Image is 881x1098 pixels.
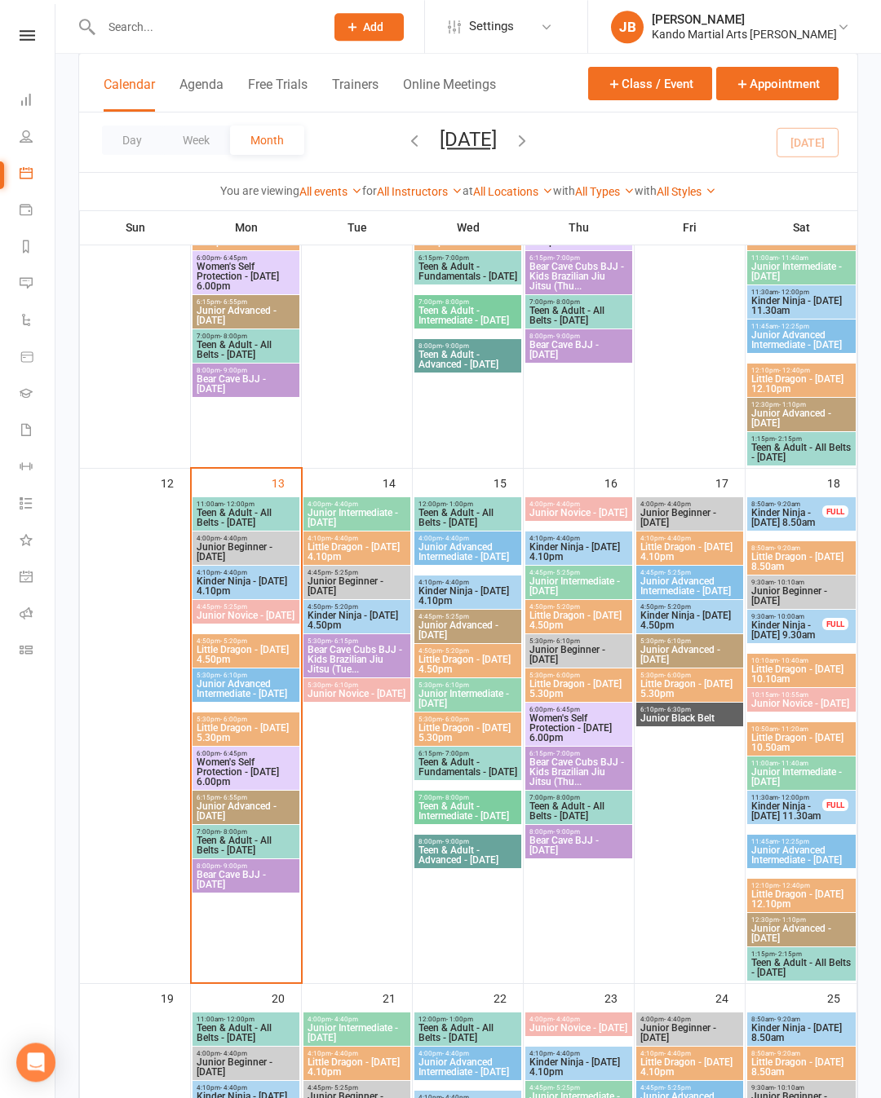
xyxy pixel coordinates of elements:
a: All Instructors [377,185,463,198]
span: 6:15pm [418,750,518,757]
span: 4:10pm [307,535,407,542]
span: - 6:00pm [553,672,580,679]
span: 4:45pm [418,613,518,620]
span: - 12:00pm [224,500,255,508]
span: - 9:20am [774,500,800,508]
span: - 10:40am [778,657,808,664]
span: - 9:00pm [553,333,580,340]
span: - 6:10pm [553,637,580,645]
span: 12:30pm [750,401,852,408]
span: 4:45pm [529,569,629,576]
span: 11:30am [750,794,823,801]
span: Teen & Adult - Advanced - [DATE] [418,350,518,369]
span: Junior Novice - [DATE] [196,611,296,620]
button: Appointment [716,67,839,100]
a: Reports [20,230,56,267]
span: 5:30pm [196,672,296,679]
span: - 9:00pm [220,367,247,374]
span: 11:30am [750,289,852,296]
span: - 4:40pm [553,535,580,542]
span: 5:30pm [529,637,629,645]
span: - 5:20pm [220,637,247,645]
span: 6:15pm [418,254,518,262]
span: Kinder Ninja - [DATE] 11.30am [750,296,852,315]
span: Teen & Adult - Fundamentals - [DATE] [418,262,518,281]
a: All Styles [657,185,716,198]
span: - 4:40pm [664,1016,691,1023]
span: Teen & Adult - Advanced - [DATE] [418,845,518,865]
span: 4:00pm [529,500,629,508]
span: Bear Cave BJJ - [DATE] [529,836,629,855]
span: - 8:00pm [442,794,469,801]
span: - 4:40pm [220,569,247,576]
span: Kinder Ninja - [DATE] 4.50pm [640,611,740,630]
span: Teen & Adult - Fundamentals - [DATE] [418,757,518,777]
span: Teen & Adult - All Belts - [DATE] [529,306,629,325]
span: - 1:00pm [446,1016,473,1023]
span: - 9:20am [774,1016,800,1023]
div: 23 [604,984,634,1011]
span: Teen & Adult - All Belts - [DATE] [750,958,852,977]
span: - 11:40am [778,254,808,262]
span: Teen & Adult - All Belts - [DATE] [529,801,629,821]
span: 1:15pm [750,950,852,958]
span: - 6:10pm [442,681,469,689]
span: - 9:00pm [442,342,469,350]
span: - 9:20am [774,545,800,552]
span: Little Dragon - [DATE] 5.30pm [640,679,740,699]
button: [DATE] [440,128,497,151]
span: 4:00pm [418,535,518,542]
span: 12:10pm [750,367,852,374]
span: - 12:00pm [224,1016,255,1023]
span: - 12:00pm [778,289,809,296]
span: 11:45am [750,323,852,330]
span: 7:00pm [418,794,518,801]
div: 12 [161,469,190,496]
span: Little Dragon - [DATE] 4.50pm [529,611,629,630]
span: 6:00pm [529,706,629,713]
span: - 5:25pm [442,613,469,620]
span: - 6:55pm [220,794,247,801]
span: 6:15pm [529,750,629,757]
th: Mon [191,210,302,245]
span: Junior Advanced Intermediate - [DATE] [750,845,852,865]
strong: with [635,184,657,197]
span: - 11:20am [778,725,808,733]
button: Day [102,126,162,155]
span: - 7:00pm [553,750,580,757]
span: - 4:40pm [442,579,469,586]
a: What's New [20,523,56,560]
span: Junior Novice - [DATE] [307,689,407,699]
span: 5:30pm [529,672,629,679]
span: Junior Advanced Intermediate - [DATE] [418,542,518,562]
span: Kinder Ninja - [DATE] 4.10pm [196,576,296,596]
span: Junior Beginner - [DATE] [307,576,407,596]
span: Junior Beginner - [DATE] [196,542,296,562]
span: 8:50am [750,545,852,552]
span: - 10:55am [778,691,808,699]
span: 8:00pm [418,342,518,350]
span: Bear Cave Cubs BJJ - Kids Brazilian Jiu Jitsu (Thu... [529,757,629,787]
button: Add [334,13,404,41]
span: 4:00pm [307,1016,407,1023]
div: 21 [383,984,412,1011]
button: Agenda [179,77,224,112]
span: - 5:25pm [664,569,691,576]
th: Fri [635,210,746,245]
span: 4:10pm [418,579,518,586]
span: Bear Cave BJJ - [DATE] [529,340,629,359]
span: - 1:10pm [779,401,806,408]
span: Junior Novice - [DATE] [750,699,852,708]
span: 5:30pm [307,681,407,689]
div: 15 [494,469,523,496]
div: Kando Martial Arts [PERSON_NAME] [652,27,837,42]
div: 20 [272,984,301,1011]
span: 9:30am [750,579,852,586]
span: Junior Beginner - [DATE] [640,1023,740,1043]
span: - 7:00pm [442,254,469,262]
span: 5:30pm [418,716,518,723]
strong: for [362,184,377,197]
span: Teen & Adult - Intermediate - [DATE] [418,801,518,821]
span: 4:10pm [640,535,740,542]
span: 7:00pm [196,333,296,340]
